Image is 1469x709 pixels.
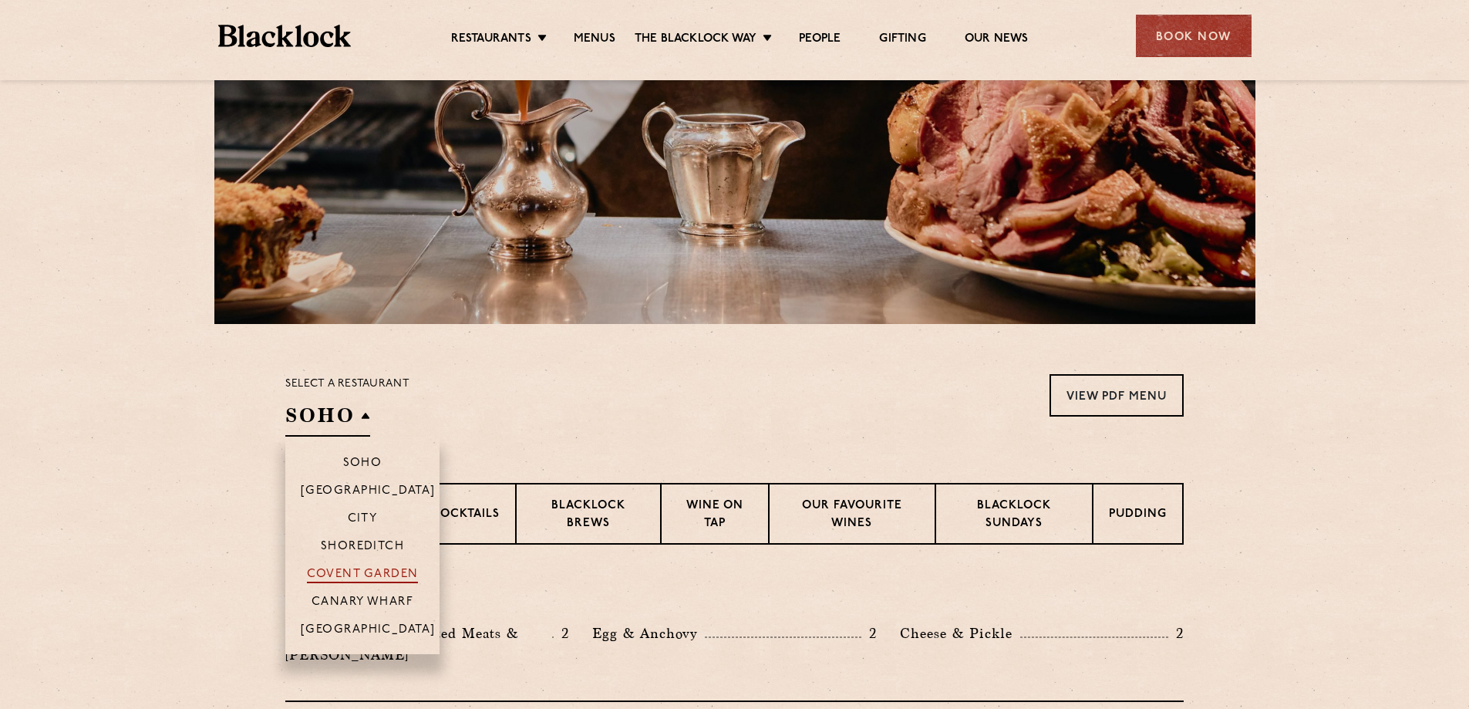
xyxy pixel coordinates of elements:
p: Egg & Anchovy [592,623,705,644]
img: BL_Textured_Logo-footer-cropped.svg [218,25,352,47]
p: Our favourite wines [785,498,918,534]
p: Shoreditch [321,540,405,555]
a: The Blacklock Way [635,32,756,49]
p: Select a restaurant [285,374,409,394]
p: Wine on Tap [677,498,753,534]
a: Restaurants [451,32,531,49]
a: People [799,32,841,49]
h3: Pre Chop Bites [285,583,1184,603]
p: [GEOGRAPHIC_DATA] [301,484,436,500]
p: [GEOGRAPHIC_DATA] [301,623,436,639]
p: 2 [861,623,877,643]
p: Canary Wharf [312,596,413,611]
p: Soho [343,457,382,472]
a: View PDF Menu [1050,374,1184,417]
p: Cocktails [431,506,500,525]
a: Gifting [879,32,925,49]
div: Book Now [1136,15,1252,57]
p: City [348,512,378,528]
p: 2 [1168,623,1184,643]
a: Our News [965,32,1029,49]
p: Cheese & Pickle [900,623,1020,644]
h2: SOHO [285,402,370,437]
p: Pudding [1109,506,1167,525]
p: Covent Garden [307,568,419,583]
p: 2 [554,623,569,643]
p: Blacklock Brews [532,498,645,534]
p: Blacklock Sundays [952,498,1076,534]
a: Menus [574,32,615,49]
